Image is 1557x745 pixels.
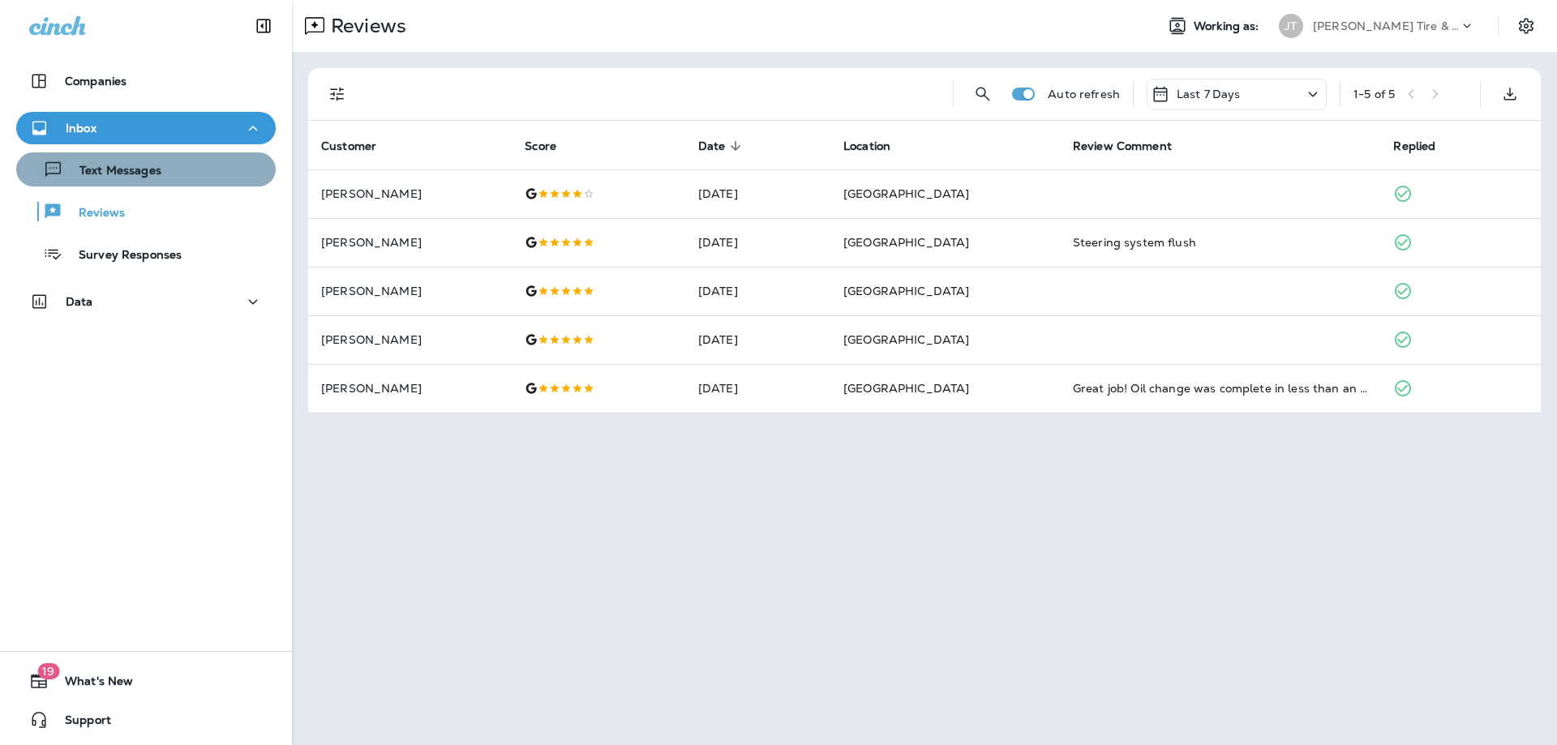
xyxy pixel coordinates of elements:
[321,236,499,249] p: [PERSON_NAME]
[843,186,969,201] span: [GEOGRAPHIC_DATA]
[16,195,276,229] button: Reviews
[321,187,499,200] p: [PERSON_NAME]
[1194,19,1263,33] span: Working as:
[1393,139,1435,153] span: Replied
[16,237,276,271] button: Survey Responses
[62,206,125,221] p: Reviews
[1177,88,1241,101] p: Last 7 Days
[685,218,830,267] td: [DATE]
[16,665,276,697] button: 19What's New
[843,139,911,153] span: Location
[843,235,969,250] span: [GEOGRAPHIC_DATA]
[16,285,276,318] button: Data
[66,122,97,135] p: Inbox
[685,267,830,315] td: [DATE]
[321,285,499,298] p: [PERSON_NAME]
[241,10,286,42] button: Collapse Sidebar
[525,139,556,153] span: Score
[843,284,969,298] span: [GEOGRAPHIC_DATA]
[843,139,890,153] span: Location
[37,663,59,679] span: 19
[1313,19,1459,32] p: [PERSON_NAME] Tire & Auto
[321,78,354,110] button: Filters
[1073,380,1368,396] div: Great job! Oil change was complete in less than an hour. Outstanding team!
[843,332,969,347] span: [GEOGRAPHIC_DATA]
[1073,139,1172,153] span: Review Comment
[49,713,111,733] span: Support
[1073,139,1193,153] span: Review Comment
[66,295,93,308] p: Data
[49,674,133,694] span: What's New
[65,75,127,88] p: Companies
[1353,88,1395,101] div: 1 - 5 of 5
[698,139,747,153] span: Date
[1512,11,1541,41] button: Settings
[62,248,182,263] p: Survey Responses
[16,112,276,144] button: Inbox
[843,381,969,396] span: [GEOGRAPHIC_DATA]
[1048,88,1120,101] p: Auto refresh
[16,65,276,97] button: Companies
[685,315,830,364] td: [DATE]
[1279,14,1303,38] div: JT
[324,14,406,38] p: Reviews
[63,164,161,179] p: Text Messages
[685,169,830,218] td: [DATE]
[1494,78,1526,110] button: Export as CSV
[967,78,999,110] button: Search Reviews
[321,382,499,395] p: [PERSON_NAME]
[698,139,726,153] span: Date
[1393,139,1456,153] span: Replied
[1073,234,1368,250] div: Steering system flush
[321,333,499,346] p: [PERSON_NAME]
[16,152,276,186] button: Text Messages
[16,704,276,736] button: Support
[525,139,577,153] span: Score
[321,139,376,153] span: Customer
[685,364,830,413] td: [DATE]
[321,139,397,153] span: Customer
